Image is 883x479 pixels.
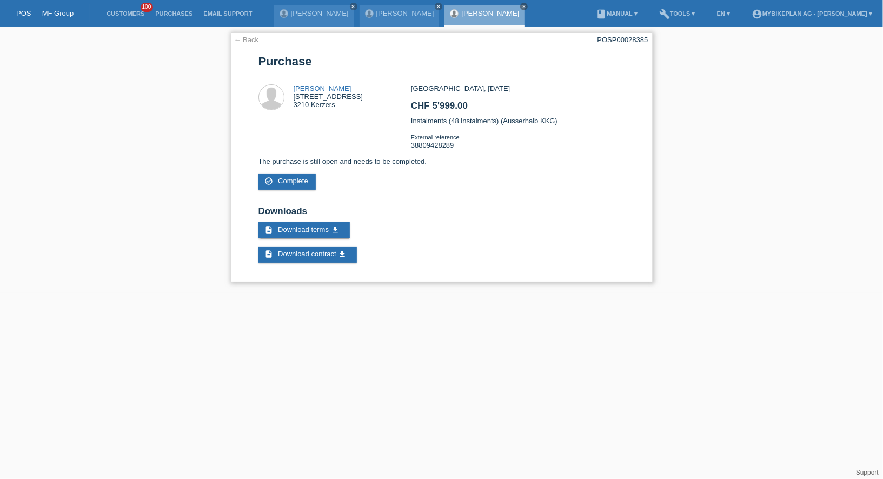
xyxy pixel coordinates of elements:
a: Purchases [150,10,198,17]
i: build [659,9,670,19]
div: POSP00028385 [597,36,648,44]
div: [STREET_ADDRESS] 3210 Kerzers [294,84,363,109]
i: get_app [331,225,340,234]
a: Customers [101,10,150,17]
span: External reference [411,134,460,141]
a: account_circleMybikeplan AG - [PERSON_NAME] ▾ [746,10,878,17]
i: close [521,4,527,9]
a: [PERSON_NAME] [376,9,434,17]
i: description [265,225,274,234]
a: bookManual ▾ [590,10,643,17]
a: Support [856,469,879,476]
i: book [596,9,607,19]
p: The purchase is still open and needs to be completed. [258,157,625,165]
i: account_circle [752,9,762,19]
a: description Download contract get_app [258,247,357,263]
h2: CHF 5'999.00 [411,101,625,117]
a: [PERSON_NAME] [291,9,349,17]
a: [PERSON_NAME] [461,9,519,17]
i: get_app [338,250,347,258]
h1: Purchase [258,55,625,68]
a: close [350,3,357,10]
i: check_circle_outline [265,177,274,185]
i: description [265,250,274,258]
a: close [520,3,528,10]
a: EN ▾ [712,10,735,17]
a: POS — MF Group [16,9,74,17]
a: check_circle_outline Complete [258,174,316,190]
a: Email Support [198,10,257,17]
a: close [435,3,442,10]
span: Download terms [278,225,329,234]
i: close [436,4,441,9]
span: 100 [141,3,154,12]
span: Complete [278,177,308,185]
div: [GEOGRAPHIC_DATA], [DATE] Instalments (48 instalments) (Ausserhalb KKG) 38809428289 [411,84,625,157]
i: close [351,4,356,9]
a: [PERSON_NAME] [294,84,351,92]
a: description Download terms get_app [258,222,350,238]
span: Download contract [278,250,336,258]
h2: Downloads [258,206,625,222]
a: buildTools ▾ [654,10,701,17]
a: ← Back [234,36,259,44]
